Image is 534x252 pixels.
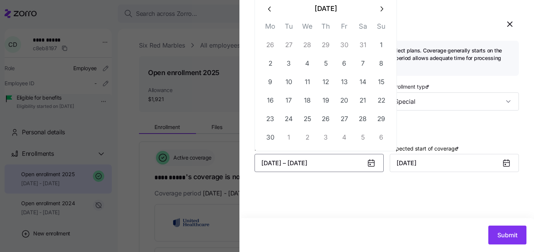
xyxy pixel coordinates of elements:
button: 29 June 2025 [372,110,390,128]
th: Mo [261,21,279,35]
button: 23 June 2025 [261,110,279,128]
th: Su [372,21,390,35]
button: 12 June 2025 [317,73,335,91]
button: 5 June 2025 [317,54,335,72]
th: Th [316,21,335,35]
button: 29 May 2025 [317,36,335,54]
button: 6 July 2025 [372,128,390,146]
button: 16 June 2025 [261,91,279,109]
button: 28 May 2025 [298,36,316,54]
button: 18 June 2025 [298,91,316,109]
button: 17 June 2025 [280,91,298,109]
button: 19 June 2025 [317,91,335,109]
span: Submit [497,230,517,240]
button: 9 June 2025 [261,73,279,91]
button: 24 June 2025 [280,110,298,128]
button: 28 June 2025 [354,110,372,128]
button: 31 May 2025 [354,36,372,54]
button: 4 July 2025 [335,128,353,146]
button: 27 May 2025 [280,36,298,54]
input: Enrollment type [390,92,519,111]
button: 27 June 2025 [335,110,353,128]
button: 1 July 2025 [280,128,298,146]
button: Submit [488,226,526,244]
button: 21 June 2025 [354,91,372,109]
th: Tu [279,21,298,35]
button: 26 June 2025 [317,110,335,128]
button: 30 June 2025 [261,128,279,146]
th: Fr [335,21,353,35]
button: 3 July 2025 [317,128,335,146]
label: Expected start of coverage [390,144,460,153]
button: 14 June 2025 [354,73,372,91]
input: MM/DD/YYYY [390,154,519,172]
button: 10 June 2025 [280,73,298,91]
button: 15 June 2025 [372,73,390,91]
button: 13 June 2025 [335,73,353,91]
button: 30 May 2025 [335,36,353,54]
button: 25 June 2025 [298,110,316,128]
button: 26 May 2025 [261,36,279,54]
button: 11 June 2025 [298,73,316,91]
button: 20 June 2025 [335,91,353,109]
button: 1 June 2025 [372,36,390,54]
th: Sa [353,21,372,35]
button: 2 July 2025 [298,128,316,146]
button: 6 June 2025 [335,54,353,72]
th: We [298,21,316,35]
button: 7 June 2025 [354,54,372,72]
button: 22 June 2025 [372,91,390,109]
button: 4 June 2025 [298,54,316,72]
button: 8 June 2025 [372,54,390,72]
button: 2 June 2025 [261,54,279,72]
label: Enrollment type [390,83,431,91]
button: [DATE] – [DATE] [255,154,384,172]
button: 5 July 2025 [354,128,372,146]
button: 3 June 2025 [280,54,298,72]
